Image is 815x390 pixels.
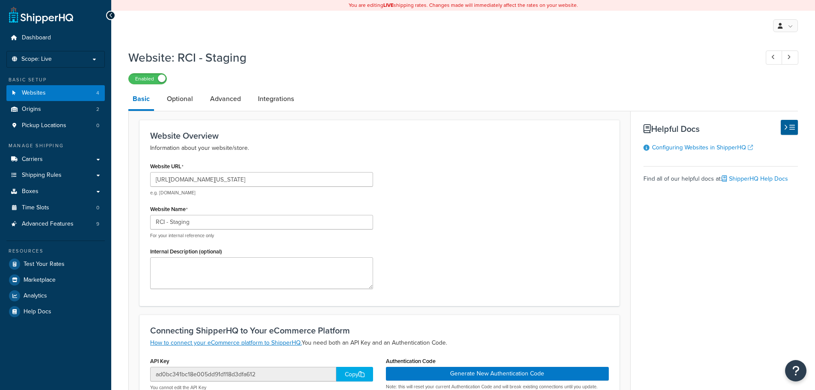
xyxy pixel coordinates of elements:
[6,85,105,101] a: Websites4
[206,89,245,109] a: Advanced
[22,156,43,163] span: Carriers
[6,256,105,272] a: Test Your Rates
[6,101,105,117] a: Origins2
[6,152,105,167] a: Carriers
[150,131,609,140] h3: Website Overview
[22,204,49,211] span: Time Slots
[22,188,39,195] span: Boxes
[386,384,609,390] p: Note: this will reset your current Authentication Code and will break existing connections until ...
[22,172,62,179] span: Shipping Rules
[6,76,105,83] div: Basic Setup
[6,101,105,117] li: Origins
[6,304,105,319] a: Help Docs
[96,106,99,113] span: 2
[96,220,99,228] span: 9
[150,163,184,170] label: Website URL
[766,51,782,65] a: Previous Record
[22,220,74,228] span: Advanced Features
[96,89,99,97] span: 4
[24,277,56,284] span: Marketplace
[6,272,105,288] a: Marketplace
[643,124,798,134] h3: Helpful Docs
[6,85,105,101] li: Websites
[722,174,788,183] a: ShipperHQ Help Docs
[21,56,52,63] span: Scope: Live
[129,74,166,84] label: Enabled
[150,358,169,364] label: API Key
[22,34,51,42] span: Dashboard
[781,120,798,135] button: Hide Help Docs
[128,89,154,111] a: Basic
[150,190,373,196] p: e.g. [DOMAIN_NAME]
[6,167,105,183] a: Shipping Rules
[785,360,806,381] button: Open Resource Center
[6,200,105,216] li: Time Slots
[6,30,105,46] a: Dashboard
[6,118,105,134] a: Pickup Locations0
[24,261,65,268] span: Test Your Rates
[22,106,41,113] span: Origins
[652,143,753,152] a: Configuring Websites in ShipperHQ
[96,204,99,211] span: 0
[782,51,798,65] a: Next Record
[22,122,66,129] span: Pickup Locations
[643,166,798,185] div: Find all of our helpful docs at:
[150,326,609,335] h3: Connecting ShipperHQ to Your eCommerce Platform
[6,288,105,304] a: Analytics
[386,358,436,364] label: Authentication Code
[24,308,51,316] span: Help Docs
[383,1,394,9] b: LIVE
[150,232,373,239] p: For your internal reference only
[6,142,105,149] div: Manage Shipping
[22,89,46,97] span: Websites
[6,200,105,216] a: Time Slots0
[96,122,99,129] span: 0
[128,49,750,66] h1: Website: RCI - Staging
[24,292,47,300] span: Analytics
[254,89,298,109] a: Integrations
[6,118,105,134] li: Pickup Locations
[163,89,197,109] a: Optional
[150,143,609,153] p: Information about your website/store.
[6,216,105,232] li: Advanced Features
[150,338,302,347] a: How to connect your eCommerce platform to ShipperHQ.
[6,247,105,255] div: Resources
[150,206,188,213] label: Website Name
[150,248,222,255] label: Internal Description (optional)
[336,367,373,381] div: Copy
[6,216,105,232] a: Advanced Features9
[386,367,609,381] button: Generate New Authentication Code
[150,338,609,348] p: You need both an API Key and an Authentication Code.
[6,184,105,199] a: Boxes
